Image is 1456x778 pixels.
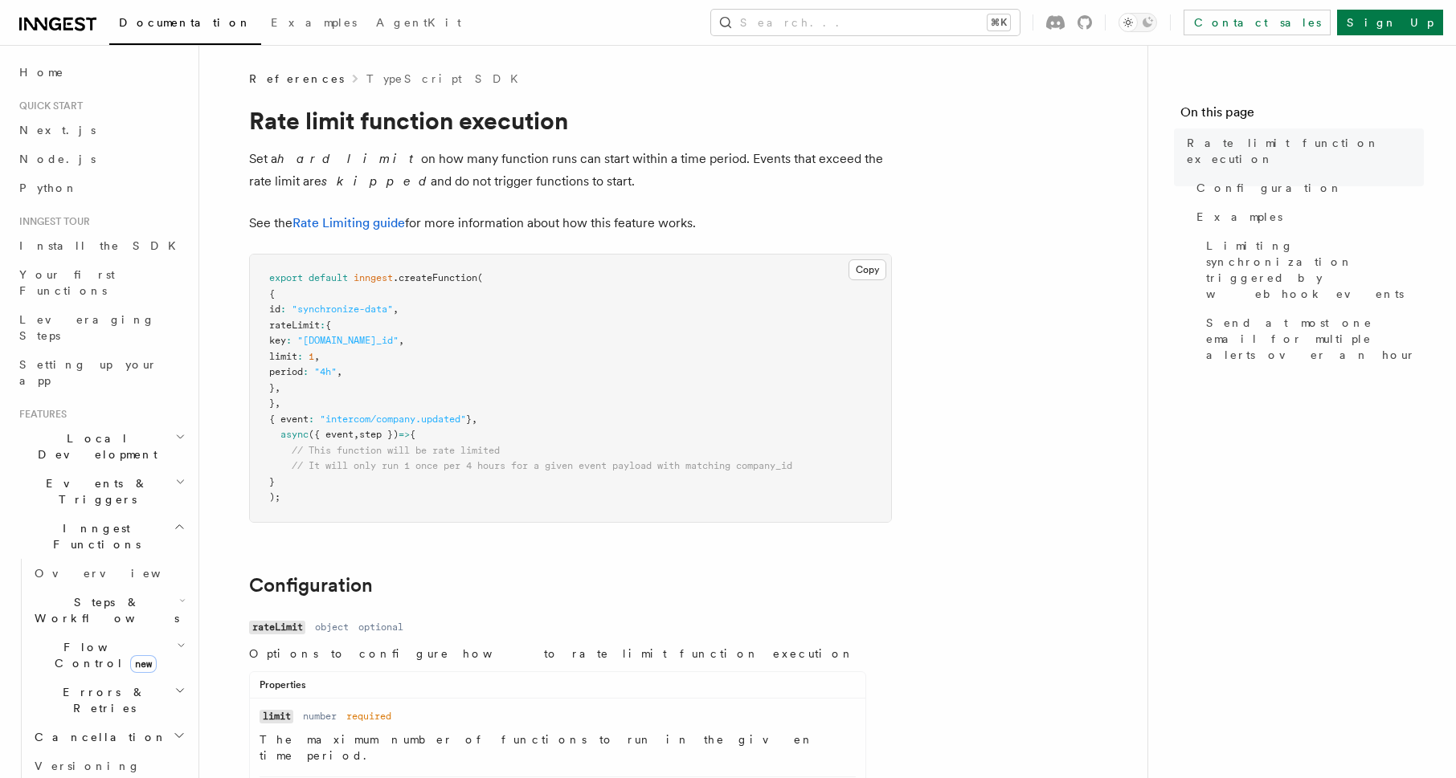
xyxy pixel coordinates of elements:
span: References [249,71,344,87]
em: hard limit [277,151,421,166]
code: limit [260,710,293,723]
dd: required [346,710,391,723]
button: Events & Triggers [13,469,189,514]
span: ({ event [309,429,354,440]
a: Install the SDK [13,231,189,260]
span: : [286,335,292,346]
p: The maximum number of functions to run in the given time period. [260,731,856,764]
span: limit [269,351,297,362]
span: Features [13,408,67,421]
a: Rate limit function execution [1180,128,1424,173]
span: , [314,351,320,362]
span: // This function will be rate limited [292,445,500,456]
a: Contact sales [1184,10,1331,35]
span: { [410,429,415,440]
span: , [275,382,280,393]
span: "synchronize-data" [292,303,393,315]
dd: number [303,710,337,723]
span: , [337,366,342,377]
a: Configuration [1190,173,1424,202]
kbd: ⌘K [988,14,1010,31]
a: AgentKit [366,5,471,43]
span: } [269,476,275,487]
a: Documentation [109,5,261,45]
span: step }) [359,429,399,440]
span: Steps & Workflows [28,594,179,626]
span: Send at most one email for multiple alerts over an hour [1206,315,1424,363]
a: Setting up your app [13,350,189,395]
span: Leveraging Steps [19,313,155,342]
span: new [130,655,157,673]
span: Python [19,181,78,194]
span: id [269,303,280,315]
span: Home [19,64,64,80]
span: export [269,272,303,283]
a: Next.js [13,116,189,145]
span: Quick start [13,100,83,112]
dd: optional [358,621,403,633]
a: Examples [261,5,366,43]
a: Home [13,58,189,87]
span: , [393,303,399,315]
span: inngest [354,272,393,283]
span: .createFunction [393,272,477,283]
button: Toggle dark mode [1119,13,1157,32]
code: rateLimit [249,621,305,634]
h4: On this page [1180,103,1424,128]
span: Rate limit function execution [1187,135,1424,167]
span: Configuration [1196,180,1343,196]
a: Configuration [249,574,373,597]
span: : [297,351,303,362]
span: period [269,366,303,377]
span: Examples [271,16,357,29]
span: Errors & Retries [28,684,174,716]
span: Your first Functions [19,268,115,297]
span: , [354,429,359,440]
span: Inngest Functions [13,520,174,552]
span: : [280,303,286,315]
span: async [280,429,309,440]
span: Setting up your app [19,358,157,387]
span: default [309,272,348,283]
p: See the for more information about how this feature works. [249,212,892,234]
span: , [275,397,280,409]
span: Install the SDK [19,239,186,252]
dd: object [315,621,349,633]
a: TypeScript SDK [366,71,528,87]
span: : [303,366,309,377]
button: Local Development [13,424,189,469]
span: Cancellation [28,729,167,745]
span: key [269,335,286,346]
span: "[DOMAIN_NAME]_id" [297,335,399,346]
span: Documentation [119,16,252,29]
span: Limiting synchronization triggered by webhook events [1206,238,1424,302]
span: Node.js [19,153,96,165]
span: Examples [1196,209,1282,225]
p: Set a on how many function runs can start within a time period. Events that exceed the rate limit... [249,148,892,193]
span: , [399,335,404,346]
a: Leveraging Steps [13,305,189,350]
a: Send at most one email for multiple alerts over an hour [1200,308,1424,369]
span: { event [269,413,309,425]
span: : [320,320,325,331]
span: Next.js [19,124,96,136]
a: Overview [28,559,189,588]
span: { [269,288,275,299]
button: Cancellation [28,723,189,752]
a: Your first Functions [13,260,189,305]
span: 1 [309,351,314,362]
a: Rate Limiting guide [292,215,405,230]
span: Local Development [13,430,175,462]
span: ); [269,491,280,503]
a: Examples [1190,202,1424,231]
span: Events & Triggers [13,475,175,507]
button: Errors & Retries [28,678,189,723]
span: => [399,429,410,440]
span: } [269,397,275,409]
span: Flow Control [28,639,177,671]
a: Sign Up [1337,10,1443,35]
button: Steps & Workflows [28,588,189,633]
a: Node.js [13,145,189,173]
span: , [472,413,477,425]
button: Flow Controlnew [28,633,189,678]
